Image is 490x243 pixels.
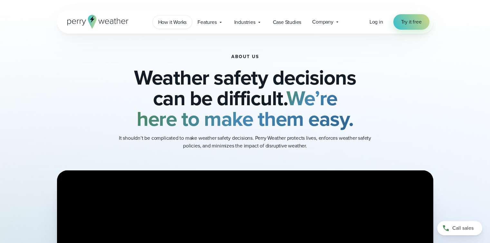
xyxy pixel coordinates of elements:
[312,18,333,26] span: Company
[393,14,429,30] a: Try it free
[267,15,307,29] a: Case Studies
[273,18,302,26] span: Case Studies
[370,18,383,25] span: Log in
[197,18,216,26] span: Features
[153,15,192,29] a: How it Works
[370,18,383,26] a: Log in
[158,18,187,26] span: How it Works
[401,18,422,26] span: Try it free
[116,134,374,150] p: It shouldn’t be complicated to make weather safety decisions. Perry Weather protects lives, enfor...
[437,221,482,235] a: Call sales
[137,83,353,134] strong: We’re here to make them easy.
[231,54,259,59] h1: About Us
[89,67,401,129] h2: Weather safety decisions can be difficult.
[234,18,255,26] span: Industries
[452,224,474,232] span: Call sales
